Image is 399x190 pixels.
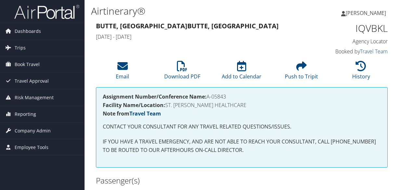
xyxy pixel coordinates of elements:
strong: Facility Name/Location: [103,102,165,109]
a: Email [116,64,129,80]
span: [PERSON_NAME] [346,9,386,17]
strong: Butte, [GEOGRAPHIC_DATA] Butte, [GEOGRAPHIC_DATA] [96,21,279,30]
p: CONTACT YOUR CONSULTANT FOR ANY TRAVEL RELATED QUESTIONS/ISSUES. [103,123,381,131]
h4: Agency Locator [322,38,388,45]
a: Add to Calendar [222,64,261,80]
h4: [DATE] - [DATE] [96,33,312,40]
span: Risk Management [15,89,54,106]
h4: ST. [PERSON_NAME] HEALTHCARE [103,102,381,108]
strong: Note from [103,110,161,117]
span: Employee Tools [15,139,48,156]
p: IF YOU HAVE A TRAVEL EMERGENCY, AND ARE NOT ABLE TO REACH YOUR CONSULTANT, CALL [PHONE_NUMBER] TO... [103,138,381,154]
span: Dashboards [15,23,41,39]
a: Download PDF [164,64,200,80]
h4: A-05843 [103,94,381,99]
a: Push to Tripit [285,64,318,80]
a: Travel Team [129,110,161,117]
img: airportal-logo.png [14,4,79,20]
h1: Airtinerary® [91,4,292,18]
span: Reporting [15,106,36,122]
h4: Booked by [322,48,388,55]
span: Book Travel [15,56,40,73]
a: Travel Team [360,48,388,55]
a: [PERSON_NAME] [341,3,392,23]
span: Trips [15,40,26,56]
span: Company Admin [15,123,51,139]
strong: Assignment Number/Conference Name: [103,93,206,100]
a: History [352,64,370,80]
h1: IQVBKL [322,21,388,35]
h2: Passenger(s) [96,175,237,186]
span: Travel Approval [15,73,49,89]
